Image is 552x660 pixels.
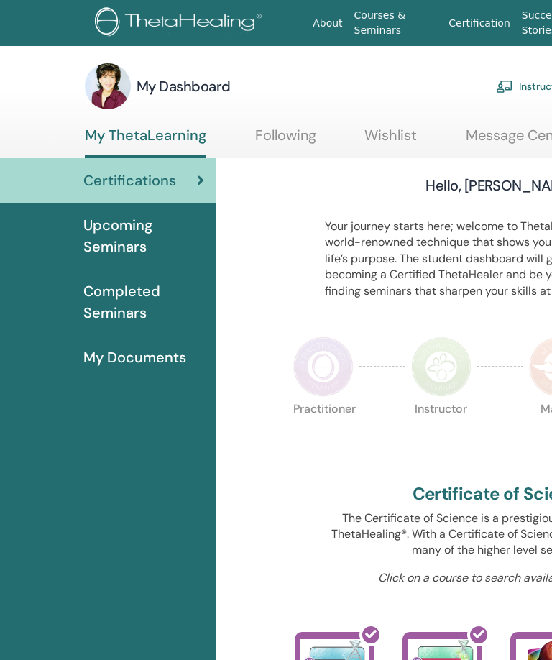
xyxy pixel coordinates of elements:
[85,63,131,109] img: default.jpg
[496,80,513,93] img: chalkboard-teacher.svg
[364,127,417,155] a: Wishlist
[137,76,231,96] h3: My Dashboard
[83,170,176,191] span: Certifications
[411,336,471,397] img: Instructor
[293,403,354,464] p: Practitioner
[83,214,204,257] span: Upcoming Seminars
[307,10,348,37] a: About
[83,280,204,324] span: Completed Seminars
[83,347,186,368] span: My Documents
[443,10,515,37] a: Certification
[293,336,354,397] img: Practitioner
[85,127,206,158] a: My ThetaLearning
[411,403,471,464] p: Instructor
[255,127,316,155] a: Following
[95,7,267,40] img: logo.png
[349,2,443,44] a: Courses & Seminars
